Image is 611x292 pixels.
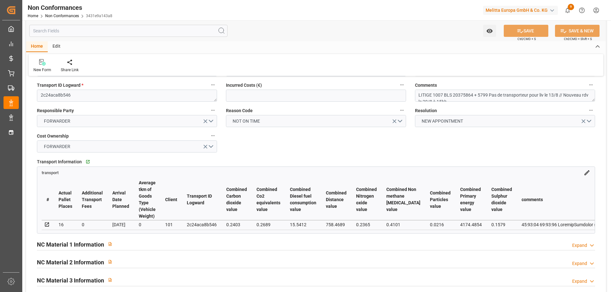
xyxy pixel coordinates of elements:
[139,221,156,228] div: 0
[209,132,217,140] button: Cost Ownership
[425,179,455,220] th: Combined Particles value
[226,115,406,127] button: open menu
[575,3,589,17] button: Help Center
[572,242,587,249] div: Expand
[460,221,482,228] div: 4174.4854
[28,3,112,12] div: Non Conformances
[209,106,217,114] button: Responsible Party
[455,179,487,220] th: Combined Primary energy value
[587,81,595,89] button: Comments
[37,159,82,165] span: Transport Information
[572,260,587,267] div: Expand
[415,107,437,114] span: Resolution
[326,221,347,228] div: 758.4689
[45,14,79,18] a: Non Conformances
[108,179,134,220] th: Arrival Date Planned
[37,115,217,127] button: open menu
[37,258,104,267] h2: NC Material 2 Information
[42,170,59,175] a: transport
[252,179,285,220] th: Combined Co2 equivalents value
[187,221,217,228] div: 2c24aca8b546
[356,221,377,228] div: 0.2365
[487,179,517,220] th: Combined Sulphur dioxide value
[418,118,466,125] span: NEW APPOINTMENT
[28,14,38,18] a: Home
[165,221,177,228] div: 101
[483,4,560,16] button: Melitta Europa GmbH & Co. KG
[61,67,79,73] div: Share Link
[37,90,217,102] textarea: 2c24aca8b546
[37,133,69,139] span: Cost Ownership
[37,276,104,285] h2: NC Material 3 Information
[37,82,83,89] span: Transport ID Logward
[104,238,116,250] button: View description
[54,179,77,220] th: Actual Pallet Places
[415,82,437,89] span: Comments
[256,221,280,228] div: 0.2689
[415,115,595,127] button: open menu
[226,221,247,228] div: 0.2403
[398,81,406,89] button: Incurred Costs (€)
[226,107,253,114] span: Reason Code
[134,179,160,220] th: Average tkm of Goods Type (Vehicle Weight)
[290,221,316,228] div: 15.5412
[555,25,600,37] button: SAVE & NEW
[42,170,59,175] span: transport
[560,3,575,17] button: show 9 new notifications
[209,81,217,89] button: Transport ID Logward *
[33,67,51,73] div: New Form
[386,221,420,228] div: 0.4101
[568,4,574,10] span: 9
[112,221,129,228] div: [DATE]
[82,221,103,228] div: 0
[398,106,406,114] button: Reason Code
[430,221,451,228] div: 0.0216
[41,118,74,125] span: FORWARDER
[517,37,536,41] span: Ctrl/CMD + S
[104,256,116,268] button: View description
[226,82,262,89] span: Incurred Costs (€)
[48,41,65,52] div: Edit
[29,25,228,37] input: Search Fields
[37,140,217,153] button: open menu
[504,25,548,37] button: SAVE
[491,221,512,228] div: 0.1579
[37,240,104,249] h2: NC Material 1 Information
[285,179,321,220] th: Combined Diesel fuel consumption value
[221,179,252,220] th: Combined Carbon dioxide value
[483,25,496,37] button: open menu
[587,106,595,114] button: Resolution
[483,6,558,15] div: Melitta Europa GmbH & Co. KG
[382,179,425,220] th: Combined Non methane [MEDICAL_DATA] value
[104,274,116,286] button: View description
[229,118,263,125] span: NOT ON TIME
[351,179,382,220] th: Combined Nitrogen oxide value
[41,143,74,150] span: FORWARDER
[321,179,351,220] th: Combined Distance value
[77,179,108,220] th: Additional Transport Fees
[415,90,595,102] textarea: LITIGE 1007 BLS 20375864 + 5799 Pas de transporteur pour liv le 13/8 // Nouveau rdv le 20/8 à 15hh
[182,179,221,220] th: Transport ID Logward
[42,179,54,220] th: #
[572,278,587,285] div: Expand
[37,107,74,114] span: Responsible Party
[26,41,48,52] div: Home
[564,37,592,41] span: Ctrl/CMD + Shift + S
[59,221,72,228] div: 16
[160,179,182,220] th: Client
